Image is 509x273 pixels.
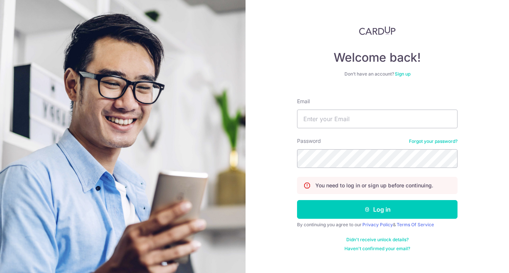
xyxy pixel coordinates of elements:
a: Terms Of Service [397,222,434,227]
div: Don’t have an account? [297,71,458,77]
img: CardUp Logo [359,26,396,35]
a: Privacy Policy [362,222,393,227]
a: Forgot your password? [409,138,458,144]
label: Password [297,137,321,145]
button: Log in [297,200,458,219]
input: Enter your Email [297,110,458,128]
label: Email [297,98,310,105]
p: You need to log in or sign up before continuing. [315,182,433,189]
a: Haven't confirmed your email? [344,246,410,252]
h4: Welcome back! [297,50,458,65]
a: Sign up [395,71,410,77]
a: Didn't receive unlock details? [346,237,409,243]
div: By continuing you agree to our & [297,222,458,228]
